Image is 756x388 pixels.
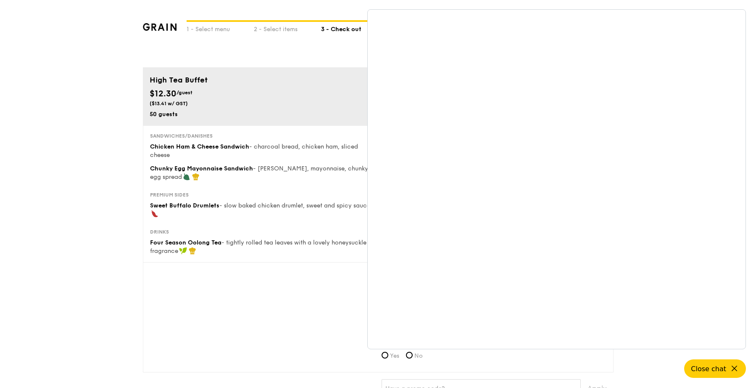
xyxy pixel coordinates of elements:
img: grain-logotype.1cdc1e11.png [143,23,177,31]
iframe: To enrich screen reader interactions, please activate Accessibility in Grammarly extension settings [368,10,746,349]
div: 50 guests [150,110,375,119]
span: - slow baked chicken drumlet, sweet and spicy sauce [219,202,370,209]
img: icon-chef-hat.a58ddaea.svg [192,173,200,181]
div: Sandwiches/Danishes [150,133,375,139]
input: No [406,352,413,359]
span: Chicken Ham & Cheese Sandwich [150,143,249,150]
span: No [414,352,423,359]
div: 3 - Check out [321,22,388,34]
span: - tightly rolled tea leaves with a lovely honeysuckle fragrance [150,239,366,255]
input: Yes [382,352,388,359]
div: Premium sides [150,191,375,198]
img: icon-vegan.f8ff3823.svg [179,247,187,255]
span: Yes [390,352,399,359]
span: Four Season Oolong Tea [150,239,221,246]
button: Close chat [684,359,746,378]
span: - charcoal bread, chicken ham, sliced cheese [150,143,358,159]
span: - [PERSON_NAME], mayonnaise, chunky egg spread [150,165,368,181]
span: $12.30 [150,89,176,99]
img: icon-spicy.37a8142b.svg [151,210,158,218]
div: Drinks [150,229,375,235]
span: ($13.41 w/ GST) [150,101,188,106]
span: Chunky Egg Mayonnaise Sandwich [150,165,253,172]
div: 2 - Select items [254,22,321,34]
span: /guest [176,90,192,96]
img: icon-vegetarian.fe4039eb.svg [183,173,190,181]
img: icon-chef-hat.a58ddaea.svg [189,247,196,255]
span: Close chat [691,365,726,373]
div: High Tea Buffet [150,74,607,86]
span: Sweet Buffalo Drumlets [150,202,219,209]
div: 1 - Select menu [187,22,254,34]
